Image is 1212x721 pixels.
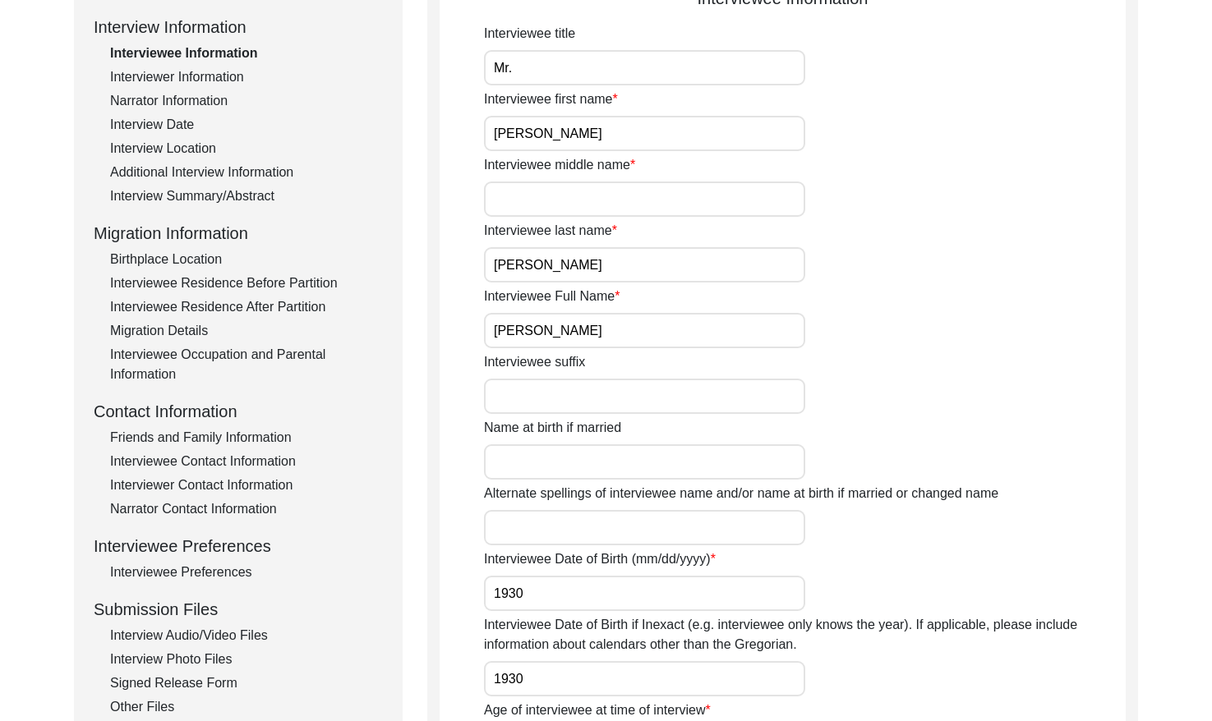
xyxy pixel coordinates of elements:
label: Interviewee last name [484,221,617,241]
div: Interview Location [110,139,383,158]
div: Other Files [110,697,383,717]
div: Narrator Contact Information [110,499,383,519]
label: Interviewee middle name [484,155,635,175]
div: Interviewee Occupation and Parental Information [110,345,383,384]
div: Interview Information [94,15,383,39]
div: Birthplace Location [110,250,383,269]
label: Name at birth if married [484,418,621,438]
label: Interviewee suffix [484,352,585,372]
label: Interviewee Date of Birth (mm/dd/yyyy) [484,549,716,569]
div: Interview Date [110,115,383,135]
div: Signed Release Form [110,673,383,693]
div: Contact Information [94,399,383,424]
div: Additional Interview Information [110,163,383,182]
div: Interviewer Information [110,67,383,87]
div: Interviewee Preferences [94,534,383,558]
div: Interviewee Preferences [110,563,383,582]
label: Interviewee first name [484,90,618,109]
div: Interviewee Contact Information [110,452,383,471]
div: Interviewee Residence Before Partition [110,273,383,293]
div: Migration Details [110,321,383,341]
div: Interview Audio/Video Files [110,626,383,645]
div: Narrator Information [110,91,383,111]
label: Alternate spellings of interviewee name and/or name at birth if married or changed name [484,484,998,503]
div: Submission Files [94,597,383,622]
label: Interviewee Full Name [484,287,620,306]
div: Interview Photo Files [110,650,383,669]
label: Interviewee title [484,24,575,44]
div: Friends and Family Information [110,428,383,448]
label: Age of interviewee at time of interview [484,700,711,720]
div: Interview Summary/Abstract [110,186,383,206]
div: Interviewee Information [110,44,383,63]
div: Migration Information [94,221,383,246]
label: Interviewee Date of Birth if Inexact (e.g. interviewee only knows the year). If applicable, pleas... [484,615,1126,654]
div: Interviewer Contact Information [110,475,383,495]
div: Interviewee Residence After Partition [110,297,383,317]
